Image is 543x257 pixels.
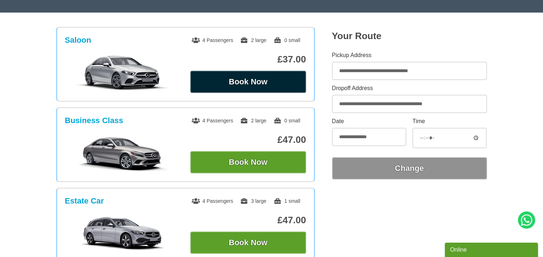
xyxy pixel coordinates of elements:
[332,118,406,124] label: Date
[190,134,306,145] p: £47.00
[69,216,177,252] img: Estate Car
[190,232,306,254] button: Book Now
[273,118,300,123] span: 0 small
[69,55,177,91] img: Saloon
[332,52,487,58] label: Pickup Address
[445,241,539,257] iframe: chat widget
[190,71,306,93] button: Book Now
[190,151,306,173] button: Book Now
[190,215,306,226] p: £47.00
[192,118,233,123] span: 4 Passengers
[65,36,91,45] h3: Saloon
[240,198,266,204] span: 3 large
[190,54,306,65] p: £37.00
[332,157,487,179] button: Change
[273,198,300,204] span: 1 small
[332,85,487,91] label: Dropoff Address
[192,198,233,204] span: 4 Passengers
[273,37,300,43] span: 0 small
[240,118,266,123] span: 2 large
[69,135,177,171] img: Business Class
[332,31,487,42] h2: Your Route
[412,118,487,124] label: Time
[65,116,123,125] h3: Business Class
[192,37,233,43] span: 4 Passengers
[240,37,266,43] span: 2 large
[65,196,104,206] h3: Estate Car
